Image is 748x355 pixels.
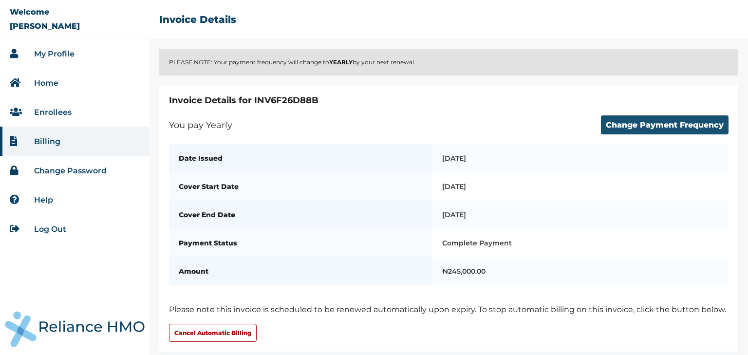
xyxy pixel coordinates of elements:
[10,21,80,31] p: [PERSON_NAME]
[10,7,49,17] p: Welcome
[169,305,729,314] p: Please note this invoice is scheduled to be renewed automatically upon expiry. To stop automatic ...
[34,78,58,88] a: Home
[34,166,107,175] a: Change Password
[432,144,729,172] td: [DATE]
[34,195,53,205] a: Help
[432,257,729,285] td: ₦245,000.00
[34,137,60,146] a: Billing
[432,229,729,257] td: Complete Payment
[432,201,729,229] td: [DATE]
[169,229,432,257] th: Payment Status
[169,201,432,229] th: Cover End Date
[169,120,232,131] p: You pay Yearly
[34,108,72,117] a: Enrollees
[169,95,729,106] h2: Invoice Details for INV6F26D88B
[329,58,353,66] b: YEARLY
[34,224,66,234] a: Log Out
[169,257,432,285] th: Amount
[159,14,236,25] h2: Invoice Details
[5,311,145,347] img: Reliance Health's Logo
[601,115,729,134] button: Change Payment Frequency
[169,58,729,66] p: PLEASE NOTE: Your payment frequency will change to by your next renewal.
[34,49,75,58] a: My Profile
[169,144,432,172] th: Date Issued
[169,324,257,342] button: Cancel Automatic Billing
[432,172,729,201] td: [DATE]
[169,172,432,201] th: Cover Start Date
